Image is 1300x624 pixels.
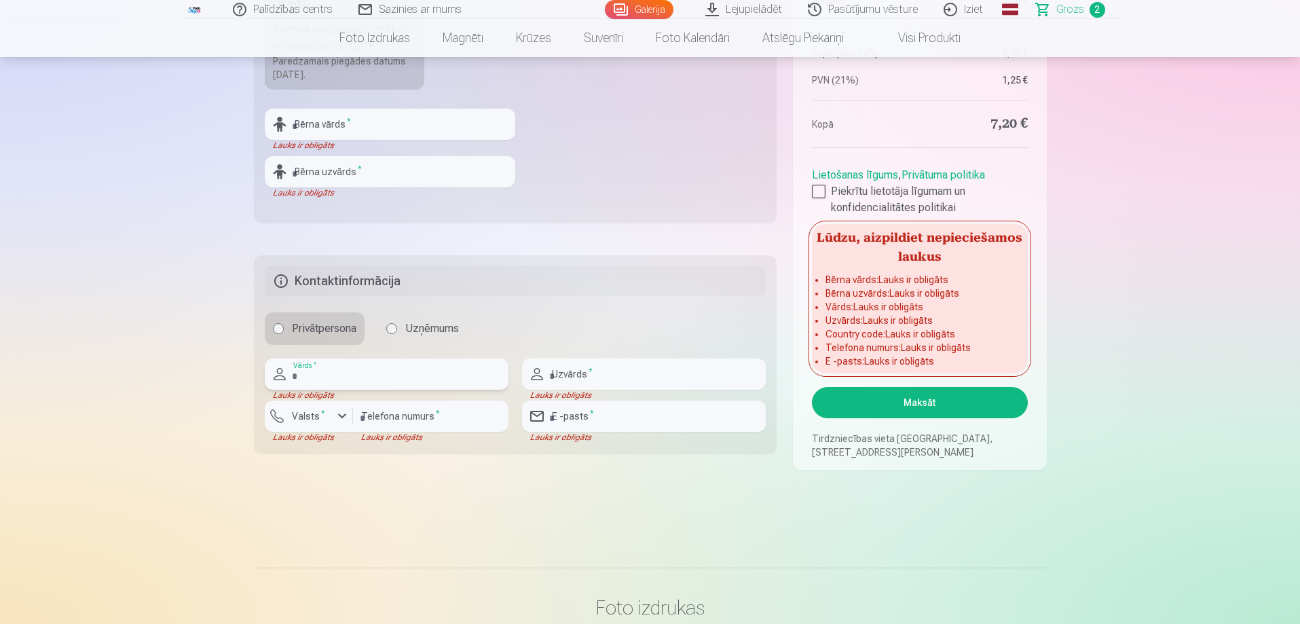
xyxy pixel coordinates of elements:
[860,19,977,57] a: Visi produkti
[273,54,417,81] div: Paredzamais piegādes datums [DATE].
[825,273,1014,287] li: Bērna vārds : Lauks ir obligāts
[825,287,1014,300] li: Bērna uzvārds : Lauks ir obligāts
[825,327,1014,341] li: Country code : Lauks ir obligāts
[273,323,284,334] input: Privātpersona
[1056,1,1084,18] span: Grozs
[265,187,515,198] div: Lauks ir obligāts
[812,162,1027,216] div: ,
[522,390,766,401] div: Lauks ir obligāts
[639,19,746,57] a: Foto kalendāri
[265,266,766,296] h5: Kontaktinformācija
[927,73,1028,87] dd: 1,25 €
[426,19,500,57] a: Magnēti
[378,312,467,345] label: Uzņēmums
[386,323,397,334] input: Uzņēmums
[1090,2,1105,18] span: 2
[927,115,1028,134] dd: 7,20 €
[812,115,913,134] dt: Kopā
[812,168,898,181] a: Lietošanas līgums
[265,432,353,443] div: Lauks ir obligāts
[812,387,1027,418] button: Maksāt
[812,183,1027,216] label: Piekrītu lietotāja līgumam un konfidencialitātes politikai
[902,168,985,181] a: Privātuma politika
[265,401,353,432] button: Valsts*
[568,19,639,57] a: Suvenīri
[353,432,508,443] div: Lauks ir obligāts
[522,432,766,443] div: Lauks ir obligāts
[812,224,1027,268] h5: Lūdzu, aizpildiet nepieciešamos laukus
[265,312,365,345] label: Privātpersona
[323,19,426,57] a: Foto izdrukas
[825,314,1014,327] li: Uzvārds : Lauks ir obligāts
[825,341,1014,354] li: Telefona numurs : Lauks ir obligāts
[812,432,1027,459] p: Tirdzniecības vieta [GEOGRAPHIC_DATA], [STREET_ADDRESS][PERSON_NAME]
[286,409,331,423] label: Valsts
[500,19,568,57] a: Krūzes
[187,5,202,14] img: /fa1
[825,354,1014,368] li: E -pasts : Lauks ir obligāts
[825,300,1014,314] li: Vārds : Lauks ir obligāts
[746,19,860,57] a: Atslēgu piekariņi
[265,390,508,401] div: Lauks ir obligāts
[265,595,1036,620] h3: Foto izdrukas
[812,73,913,87] dt: PVN (21%)
[265,140,515,151] div: Lauks ir obligāts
